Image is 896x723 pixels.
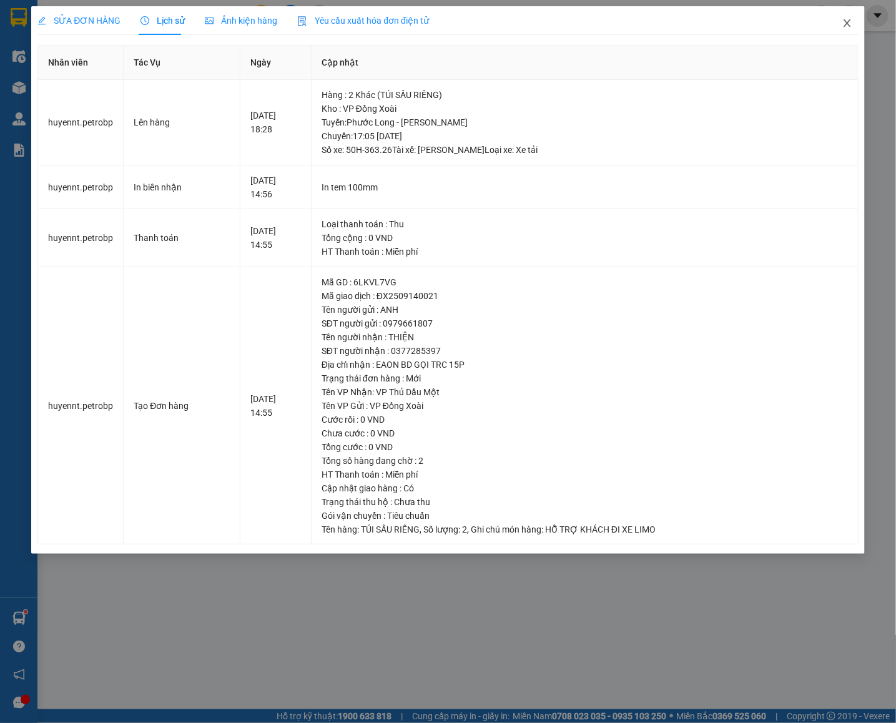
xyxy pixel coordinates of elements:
div: Tên người gửi : ANH [322,303,848,317]
div: SĐT người gửi : 0979661807 [322,317,848,330]
span: SỬA ĐƠN HÀNG [37,16,121,26]
span: HỖ TRỢ KHÁCH ĐI XE LIMO [545,524,656,534]
div: Cập nhật giao hàng : Có [322,481,848,495]
div: Mã giao dịch : ĐX2509140021 [322,289,848,303]
div: Tên VP Gửi : VP Đồng Xoài [322,399,848,413]
th: Tác Vụ [124,46,240,80]
div: Tạo Đơn hàng [134,399,230,413]
div: Tên người nhận : THIỆN [322,330,848,344]
div: Tuyến : Phước Long - [PERSON_NAME] Chuyến: 17:05 [DATE] Số xe: 50H-363.26 Tài xế: [PERSON_NAME] L... [322,116,848,157]
div: Thanh toán [134,231,230,245]
span: 2 [462,524,467,534]
div: Tổng cộng : 0 VND [322,231,848,245]
div: Địa chỉ nhận : EAON BD GỌI TRC 15P [322,358,848,371]
div: Loại thanh toán : Thu [322,217,848,231]
div: SĐT người nhận : 0377285397 [322,344,848,358]
div: Trạng thái thu hộ : Chưa thu [322,495,848,509]
div: HT Thanh toán : Miễn phí [322,468,848,481]
div: Cước rồi : 0 VND [322,413,848,426]
td: huyennt.petrobp [38,267,124,545]
div: Tổng số hàng đang chờ : 2 [322,454,848,468]
div: In biên nhận [134,180,230,194]
div: Gói vận chuyển : Tiêu chuẩn [322,509,848,523]
td: huyennt.petrobp [38,209,124,267]
span: Ảnh kiện hàng [205,16,277,26]
div: [DATE] 14:55 [250,224,301,252]
span: close [842,18,852,28]
div: [DATE] 18:28 [250,109,301,136]
span: Lịch sử [140,16,185,26]
div: Hàng : 2 Khác (TÚI SẦU RIÊNG) [322,88,848,102]
div: [DATE] 14:56 [250,174,301,201]
td: huyennt.petrobp [38,80,124,165]
div: Tên hàng: , Số lượng: , Ghi chú món hàng: [322,523,848,536]
span: Yêu cầu xuất hóa đơn điện tử [297,16,429,26]
div: Lên hàng [134,116,230,129]
div: [DATE] 14:55 [250,392,301,420]
span: clock-circle [140,16,149,25]
div: In tem 100mm [322,180,848,194]
th: Nhân viên [38,46,124,80]
div: Mã GD : 6LKVL7VG [322,275,848,289]
button: Close [830,6,865,41]
td: huyennt.petrobp [38,165,124,210]
div: HT Thanh toán : Miễn phí [322,245,848,258]
span: picture [205,16,214,25]
div: Chưa cước : 0 VND [322,426,848,440]
th: Cập nhật [312,46,859,80]
div: Tổng cước : 0 VND [322,440,848,454]
img: icon [297,16,307,26]
div: Trạng thái đơn hàng : Mới [322,371,848,385]
div: Tên VP Nhận: VP Thủ Dầu Một [322,385,848,399]
div: Kho : VP Đồng Xoài [322,102,848,116]
th: Ngày [240,46,312,80]
span: TÚI SẦU RIÊNG [361,524,420,534]
span: edit [37,16,46,25]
